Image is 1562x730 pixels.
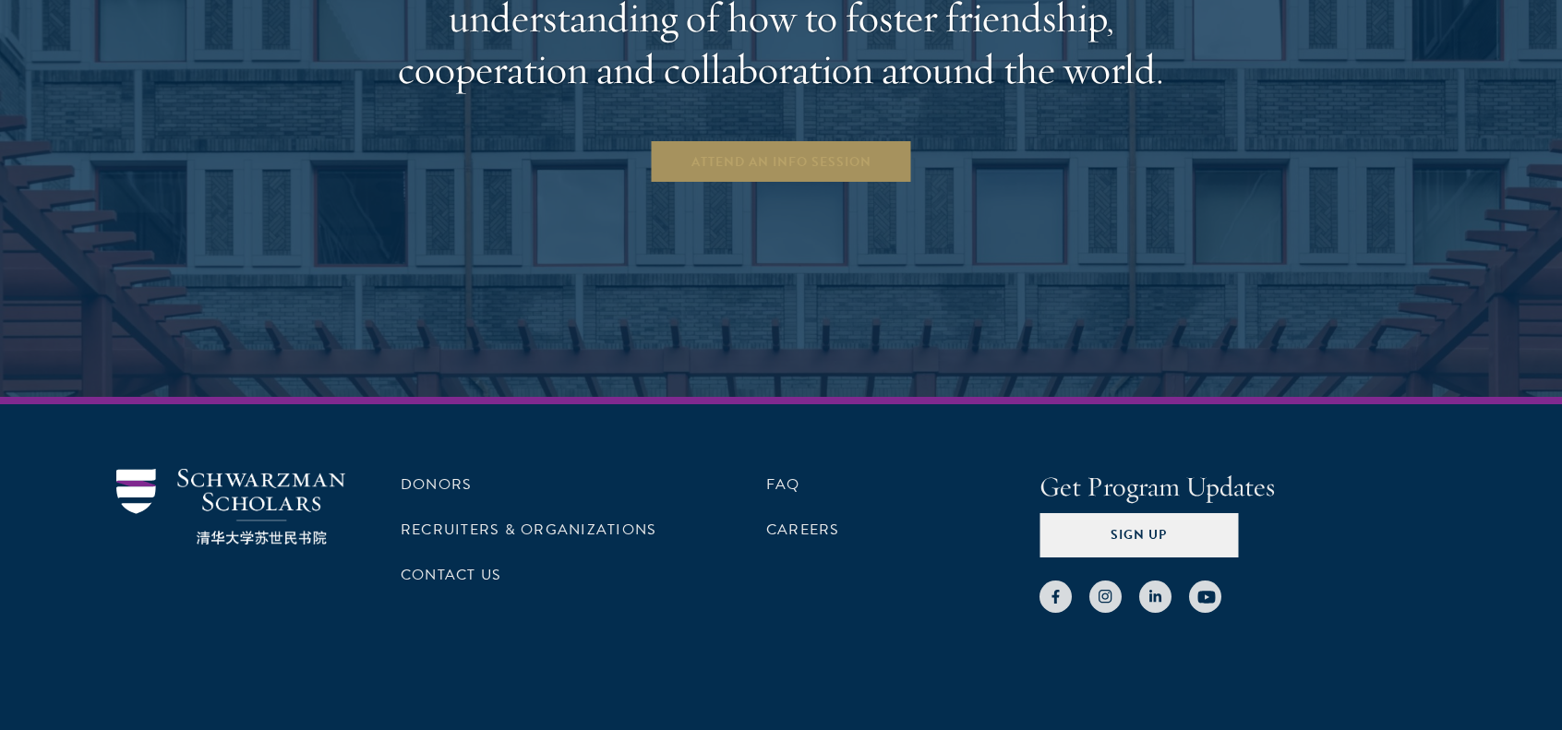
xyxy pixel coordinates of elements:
a: Recruiters & Organizations [401,519,656,541]
a: Attend an Info Session [650,139,913,184]
img: Schwarzman Scholars [116,469,345,545]
a: FAQ [766,473,800,496]
h4: Get Program Updates [1039,469,1446,506]
a: Donors [401,473,472,496]
button: Sign Up [1039,513,1238,557]
a: Contact Us [401,564,501,586]
a: Careers [766,519,840,541]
